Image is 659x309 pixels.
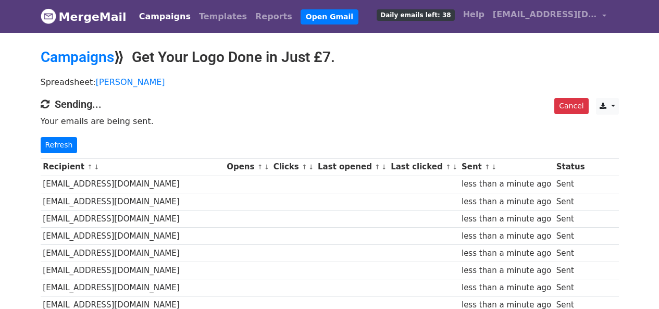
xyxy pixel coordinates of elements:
a: ↓ [381,163,387,171]
td: [EMAIL_ADDRESS][DOMAIN_NAME] [41,227,225,244]
a: Daily emails left: 38 [372,4,458,25]
a: ↑ [484,163,490,171]
a: Refresh [41,137,78,153]
td: Sent [554,262,587,279]
td: [EMAIL_ADDRESS][DOMAIN_NAME] [41,176,225,193]
td: [EMAIL_ADDRESS][DOMAIN_NAME] [41,210,225,227]
h2: ⟫ Get Your Logo Done in Just £7. [41,48,619,66]
th: Recipient [41,158,225,176]
th: Status [554,158,587,176]
div: less than a minute ago [462,282,551,294]
td: [EMAIL_ADDRESS][DOMAIN_NAME] [41,279,225,296]
td: [EMAIL_ADDRESS][DOMAIN_NAME] [41,262,225,279]
th: Sent [459,158,554,176]
a: ↑ [87,163,93,171]
a: ↓ [308,163,314,171]
a: [PERSON_NAME] [96,77,165,87]
td: Sent [554,245,587,262]
a: ↓ [491,163,497,171]
td: Sent [554,210,587,227]
a: Reports [251,6,296,27]
td: Sent [554,176,587,193]
a: ↑ [257,163,263,171]
p: Spreadsheet: [41,77,619,88]
div: less than a minute ago [462,196,551,208]
a: [EMAIL_ADDRESS][DOMAIN_NAME] [489,4,611,29]
div: less than a minute ago [462,265,551,277]
p: Your emails are being sent. [41,116,619,127]
td: Sent [554,227,587,244]
span: [EMAIL_ADDRESS][DOMAIN_NAME] [493,8,597,21]
div: less than a minute ago [462,213,551,225]
th: Last clicked [388,158,459,176]
a: ↑ [445,163,451,171]
a: MergeMail [41,6,127,28]
a: ↓ [264,163,269,171]
a: Templates [195,6,251,27]
td: Sent [554,279,587,296]
a: Campaigns [135,6,195,27]
th: Opens [224,158,271,176]
img: MergeMail logo [41,8,56,24]
a: Campaigns [41,48,114,66]
div: less than a minute ago [462,248,551,259]
a: ↓ [452,163,458,171]
a: Cancel [554,98,588,114]
a: ↑ [375,163,380,171]
a: Help [459,4,489,25]
a: ↓ [94,163,100,171]
h4: Sending... [41,98,619,110]
td: Sent [554,193,587,210]
th: Last opened [315,158,388,176]
td: [EMAIL_ADDRESS][DOMAIN_NAME] [41,193,225,210]
div: less than a minute ago [462,230,551,242]
a: ↑ [302,163,307,171]
span: Daily emails left: 38 [377,9,454,21]
td: [EMAIL_ADDRESS][DOMAIN_NAME] [41,245,225,262]
a: Open Gmail [301,9,358,24]
div: less than a minute ago [462,178,551,190]
th: Clicks [271,158,315,176]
